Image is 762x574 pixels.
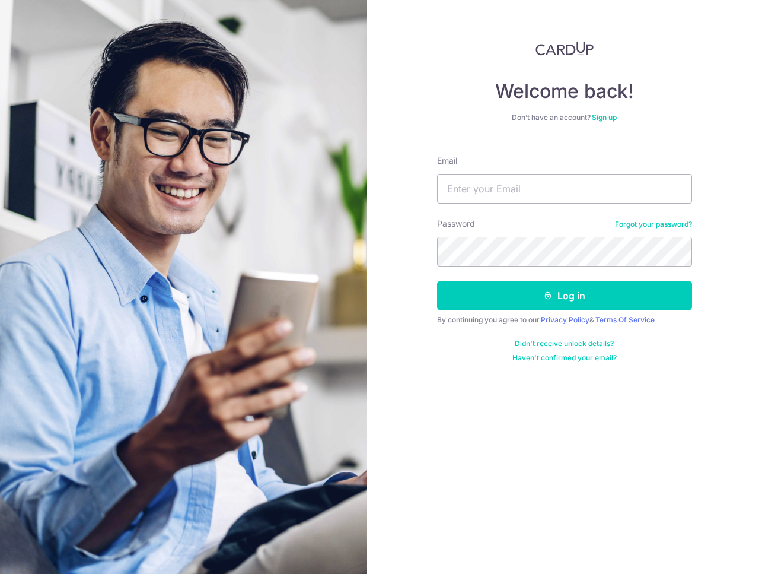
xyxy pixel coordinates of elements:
button: Log in [437,281,692,310]
a: Privacy Policy [541,315,589,324]
h4: Welcome back! [437,80,692,103]
a: Forgot your password? [615,220,692,229]
img: CardUp Logo [535,42,594,56]
div: By continuing you agree to our & [437,315,692,325]
a: Haven't confirmed your email? [512,353,617,363]
input: Enter your Email [437,174,692,204]
a: Sign up [592,113,617,122]
div: Don’t have an account? [437,113,692,122]
a: Terms Of Service [595,315,655,324]
label: Email [437,155,457,167]
label: Password [437,218,475,230]
a: Didn't receive unlock details? [515,339,614,348]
